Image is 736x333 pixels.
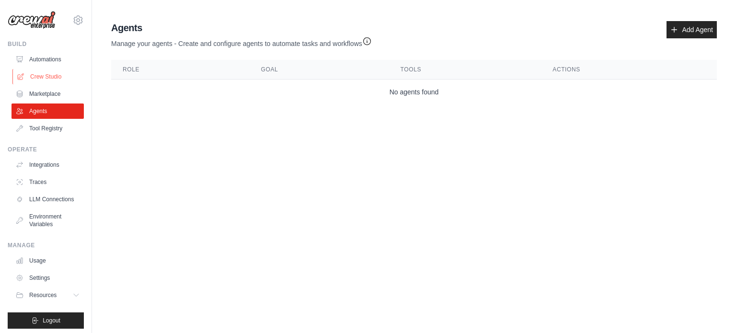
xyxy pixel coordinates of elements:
th: Role [111,60,250,80]
a: Agents [11,103,84,119]
span: Logout [43,317,60,324]
th: Tools [389,60,541,80]
a: Settings [11,270,84,286]
div: Build [8,40,84,48]
a: Automations [11,52,84,67]
img: Logo [8,11,56,29]
div: Manage [8,241,84,249]
a: Usage [11,253,84,268]
a: Traces [11,174,84,190]
a: Add Agent [667,21,717,38]
th: Goal [250,60,389,80]
a: Marketplace [11,86,84,102]
h2: Agents [111,21,372,34]
p: Manage your agents - Create and configure agents to automate tasks and workflows [111,34,372,48]
a: Environment Variables [11,209,84,232]
span: Resources [29,291,57,299]
td: No agents found [111,80,717,105]
a: Crew Studio [12,69,85,84]
a: Tool Registry [11,121,84,136]
button: Logout [8,312,84,329]
a: LLM Connections [11,192,84,207]
th: Actions [541,60,717,80]
div: Operate [8,146,84,153]
a: Integrations [11,157,84,172]
button: Resources [11,287,84,303]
